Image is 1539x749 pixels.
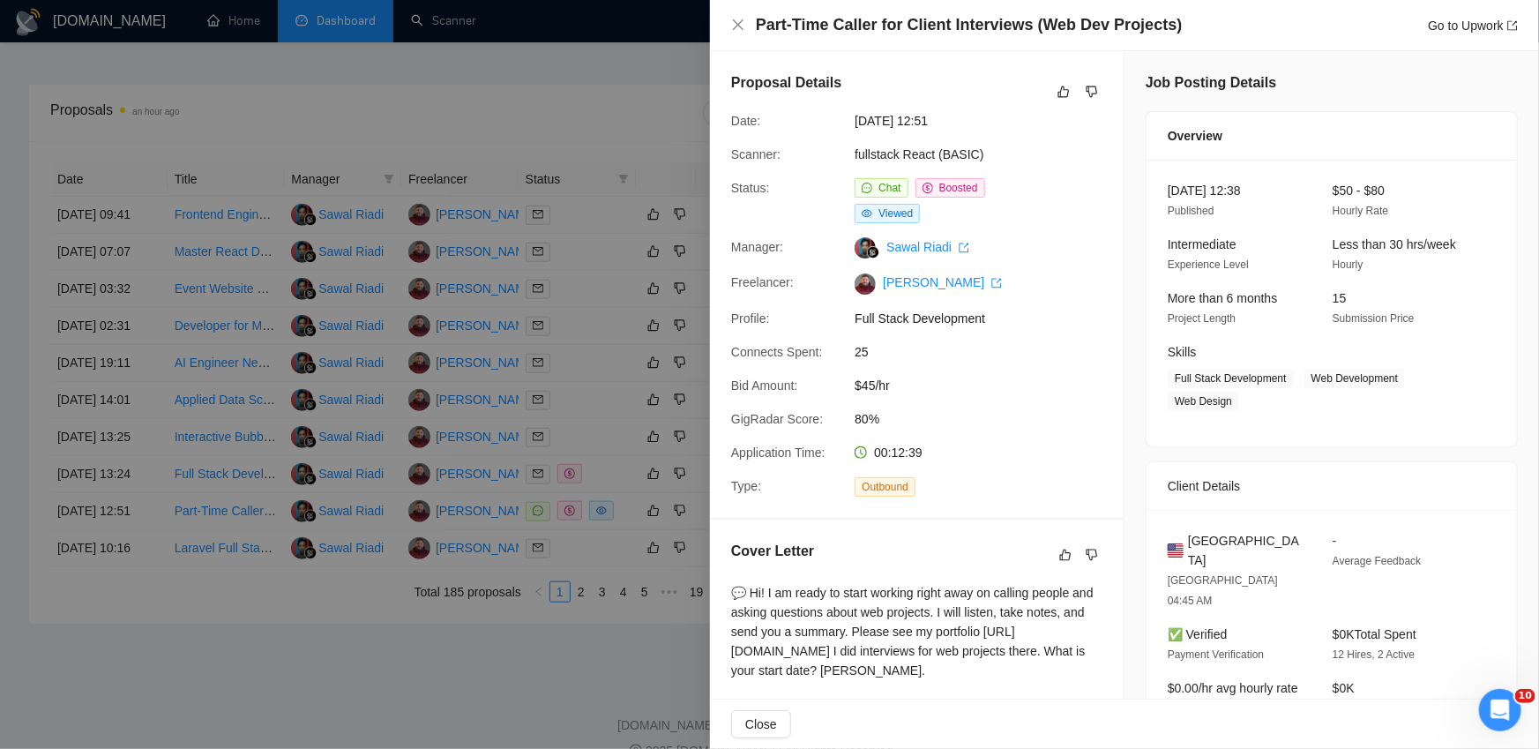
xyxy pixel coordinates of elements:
span: Skills [1168,345,1197,359]
span: Intermediate [1168,237,1236,251]
button: dislike [1081,544,1102,565]
a: Go to Upworkexport [1428,19,1518,33]
span: Submission Price [1333,312,1415,325]
a: fullstack React (BASIC) [855,147,983,161]
span: dollar [923,183,933,193]
span: Manager: [731,240,783,254]
span: [DATE] 12:51 [855,111,1119,131]
span: export [959,243,969,253]
span: like [1057,85,1070,99]
span: export [991,278,1002,288]
span: Close [745,715,777,734]
h5: Cover Letter [731,541,814,562]
span: 10 [1515,689,1535,703]
span: export [1507,20,1518,31]
span: Average Feedback [1333,555,1422,567]
span: [GEOGRAPHIC_DATA] 04:45 AM [1168,574,1278,607]
img: 🇺🇸 [1168,541,1184,560]
span: Freelancer: [731,275,794,289]
span: Overview [1168,126,1222,146]
span: Published [1168,205,1214,217]
span: dislike [1086,85,1098,99]
span: Full Stack Development [855,309,1119,328]
span: message [862,183,872,193]
button: like [1055,544,1076,565]
span: [GEOGRAPHIC_DATA] [1188,531,1304,570]
span: Connects Spent: [731,345,823,359]
iframe: Intercom live chat [1479,689,1521,731]
span: Chat [878,182,900,194]
span: Hourly Rate [1333,205,1388,217]
span: dislike [1086,548,1098,562]
span: like [1059,548,1072,562]
span: Scanner: [731,147,781,161]
span: Full Stack Development [1168,369,1294,388]
span: $45/hr [855,376,1119,395]
span: GigRadar Score: [731,412,823,426]
span: 12 Hires, 2 Active [1333,648,1415,661]
span: - [1333,534,1337,548]
span: 00:12:39 [874,446,923,460]
span: eye [862,208,872,219]
span: Outbound [855,477,915,497]
div: 💬 Hi! I am ready to start working right away on calling people and asking questions about web pro... [731,583,1102,680]
span: [DATE] 12:38 [1168,184,1241,198]
span: Date: [731,114,760,128]
span: clock-circle [855,446,867,459]
a: Sawal Riadi export [886,240,969,254]
span: 80% [855,409,1119,429]
h5: Proposal Details [731,72,841,94]
span: Payment Verification [1168,648,1264,661]
span: 25 [855,342,1119,362]
span: $0.00/hr avg hourly rate paid [1168,681,1298,715]
span: $50 - $80 [1333,184,1385,198]
button: like [1053,81,1074,102]
span: ✅ Verified [1168,627,1228,641]
span: Web Development [1304,369,1406,388]
a: [PERSON_NAME] export [883,275,1002,289]
span: Application Time: [731,446,826,460]
button: Close [731,710,791,738]
span: Less than 30 hrs/week [1333,237,1456,251]
span: Bid Amount: [731,378,798,393]
span: Status: [731,181,770,195]
div: Client Details [1168,462,1496,510]
span: $0K Total Spent [1333,627,1416,641]
span: Profile: [731,311,770,326]
span: Boosted [939,182,978,194]
span: Project Length [1168,312,1236,325]
span: Type: [731,479,761,493]
span: More than 6 months [1168,291,1278,305]
h5: Job Posting Details [1146,72,1276,94]
img: gigradar-bm.png [867,246,879,258]
span: 15 [1333,291,1347,305]
span: $0K [1333,681,1355,695]
img: c1Solt7VbwHmdfN9daG-llb3HtbK8lHyvFES2IJpurApVoU8T7FGrScjE2ec-Wjl2v [855,273,876,295]
button: dislike [1081,81,1102,102]
span: Experience Level [1168,258,1249,271]
span: Web Design [1168,392,1239,411]
button: Close [731,18,745,33]
span: Hourly [1333,258,1363,271]
span: close [731,18,745,32]
h4: Part-Time Caller for Client Interviews (Web Dev Projects) [756,14,1182,36]
span: Viewed [878,207,913,220]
